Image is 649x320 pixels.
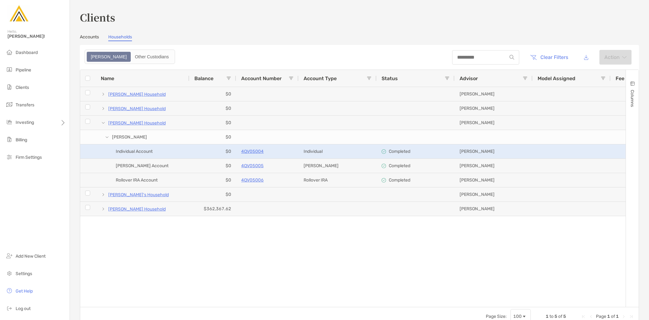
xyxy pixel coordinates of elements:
[554,314,557,319] span: 5
[616,314,619,319] span: 1
[558,314,562,319] span: of
[194,75,213,81] span: Balance
[16,137,27,143] span: Billing
[108,105,166,113] a: [PERSON_NAME] Household
[189,116,236,130] div: $0
[607,314,610,319] span: 1
[6,136,13,143] img: billing icon
[116,161,168,171] span: [PERSON_NAME] Account
[6,48,13,56] img: dashboard icon
[189,87,236,101] div: $0
[299,159,377,173] div: [PERSON_NAME]
[486,314,507,319] div: Page Size:
[382,164,386,168] img: complete icon
[549,314,554,319] span: to
[6,269,13,277] img: settings icon
[596,314,606,319] span: Page
[16,306,31,311] span: Log out
[588,314,593,319] div: Previous Page
[455,173,533,187] div: [PERSON_NAME]
[189,144,236,158] div: $0
[16,288,33,294] span: Get Help
[16,120,34,125] span: Investing
[6,101,13,108] img: transfers icon
[455,159,533,173] div: [PERSON_NAME]
[304,75,337,81] span: Account Type
[6,83,13,91] img: clients icon
[112,132,147,142] span: [PERSON_NAME]
[389,149,410,154] p: Completed
[455,187,533,201] div: [PERSON_NAME]
[16,254,46,259] span: Add New Client
[389,177,410,183] p: Completed
[6,252,13,259] img: add_new_client icon
[7,2,30,25] img: Zoe Logo
[455,116,533,130] div: [PERSON_NAME]
[455,101,533,115] div: [PERSON_NAME]
[621,314,626,319] div: Next Page
[455,202,533,216] div: [PERSON_NAME]
[85,50,175,64] div: segmented control
[538,75,575,81] span: Model Assigned
[16,271,32,276] span: Settings
[241,162,264,170] a: 4QV05005
[6,287,13,294] img: get-help icon
[460,75,478,81] span: Advisor
[629,314,634,319] div: Last Page
[108,205,166,213] a: [PERSON_NAME] Household
[116,146,153,157] span: Individual Account
[6,153,13,161] img: firm-settings icon
[6,66,13,73] img: pipeline icon
[630,90,635,107] span: Columns
[622,56,627,59] img: arrow
[80,34,99,41] a: Accounts
[513,314,522,319] div: 100
[189,101,236,115] div: $0
[382,178,386,182] img: complete icon
[108,191,169,199] a: [PERSON_NAME]'s Household
[546,314,549,319] span: 1
[455,144,533,158] div: [PERSON_NAME]
[525,51,573,64] button: Clear Filters
[599,50,632,65] button: Actionarrow
[389,163,410,168] p: Completed
[16,50,38,55] span: Dashboard
[108,119,166,127] a: [PERSON_NAME] Household
[108,90,166,98] a: [PERSON_NAME] Household
[510,55,514,60] img: input icon
[116,175,158,185] span: Rollover IRA Account
[131,52,172,61] div: Other Custodians
[455,87,533,101] div: [PERSON_NAME]
[382,149,386,154] img: complete icon
[87,52,130,61] div: Zoe
[189,159,236,173] div: $0
[16,85,29,90] span: Clients
[189,187,236,201] div: $0
[241,176,264,184] a: 4QV05006
[241,148,264,155] a: 4QV05004
[6,304,13,312] img: logout icon
[7,34,66,39] span: [PERSON_NAME]!
[16,67,31,73] span: Pipeline
[189,173,236,187] div: $0
[80,10,639,24] h3: Clients
[16,155,42,160] span: Firm Settings
[189,130,236,144] div: $0
[241,75,282,81] span: Account Number
[189,202,236,216] div: $362,367.62
[299,173,377,187] div: Rollover IRA
[299,144,377,158] div: Individual
[563,314,566,319] span: 5
[611,314,615,319] span: of
[108,34,132,41] a: Households
[16,102,34,108] span: Transfers
[6,118,13,126] img: investing icon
